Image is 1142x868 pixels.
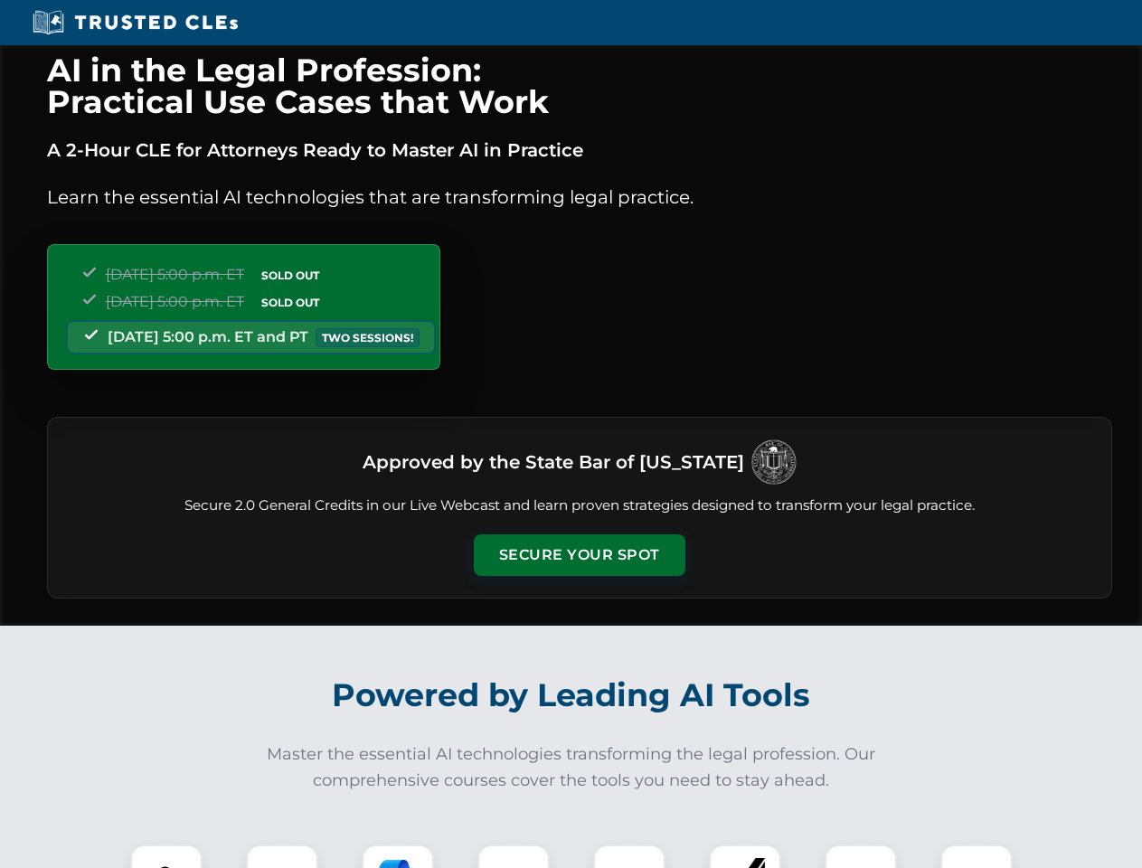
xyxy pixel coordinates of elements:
h1: AI in the Legal Profession: Practical Use Cases that Work [47,54,1112,118]
h2: Powered by Leading AI Tools [71,664,1072,727]
p: Secure 2.0 General Credits in our Live Webcast and learn proven strategies designed to transform ... [70,495,1090,516]
p: Learn the essential AI technologies that are transforming legal practice. [47,183,1112,212]
span: SOLD OUT [255,293,326,312]
span: SOLD OUT [255,266,326,285]
h3: Approved by the State Bar of [US_STATE] [363,446,744,478]
button: Secure Your Spot [474,534,685,576]
span: [DATE] 5:00 p.m. ET [106,266,244,283]
p: A 2-Hour CLE for Attorneys Ready to Master AI in Practice [47,136,1112,165]
img: Trusted CLEs [27,9,243,36]
img: Logo [751,439,797,485]
span: [DATE] 5:00 p.m. ET [106,293,244,310]
p: Master the essential AI technologies transforming the legal profession. Our comprehensive courses... [255,741,888,794]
